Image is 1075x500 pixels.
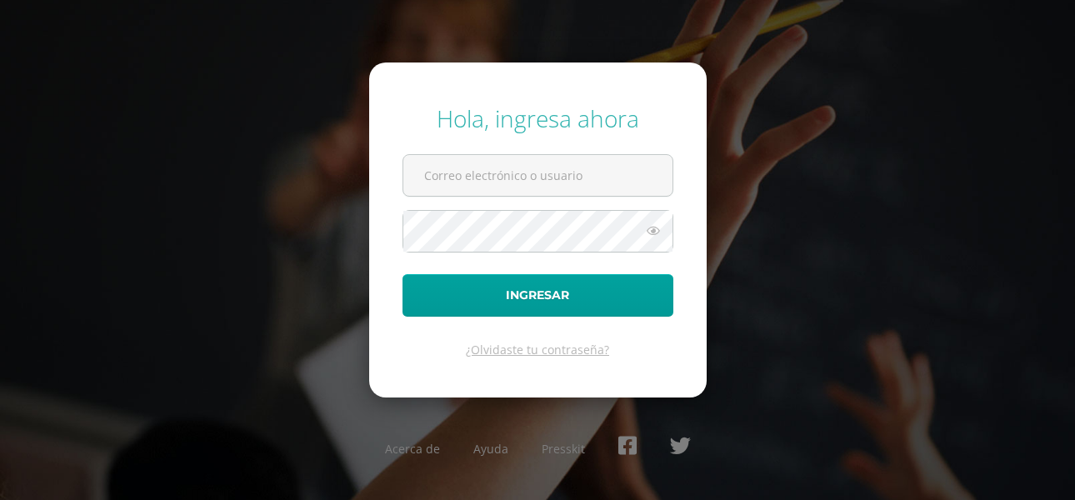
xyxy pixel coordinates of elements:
[402,102,673,134] div: Hola, ingresa ahora
[402,274,673,317] button: Ingresar
[466,342,609,357] a: ¿Olvidaste tu contraseña?
[385,441,440,457] a: Acerca de
[542,441,585,457] a: Presskit
[403,155,672,196] input: Correo electrónico o usuario
[473,441,508,457] a: Ayuda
